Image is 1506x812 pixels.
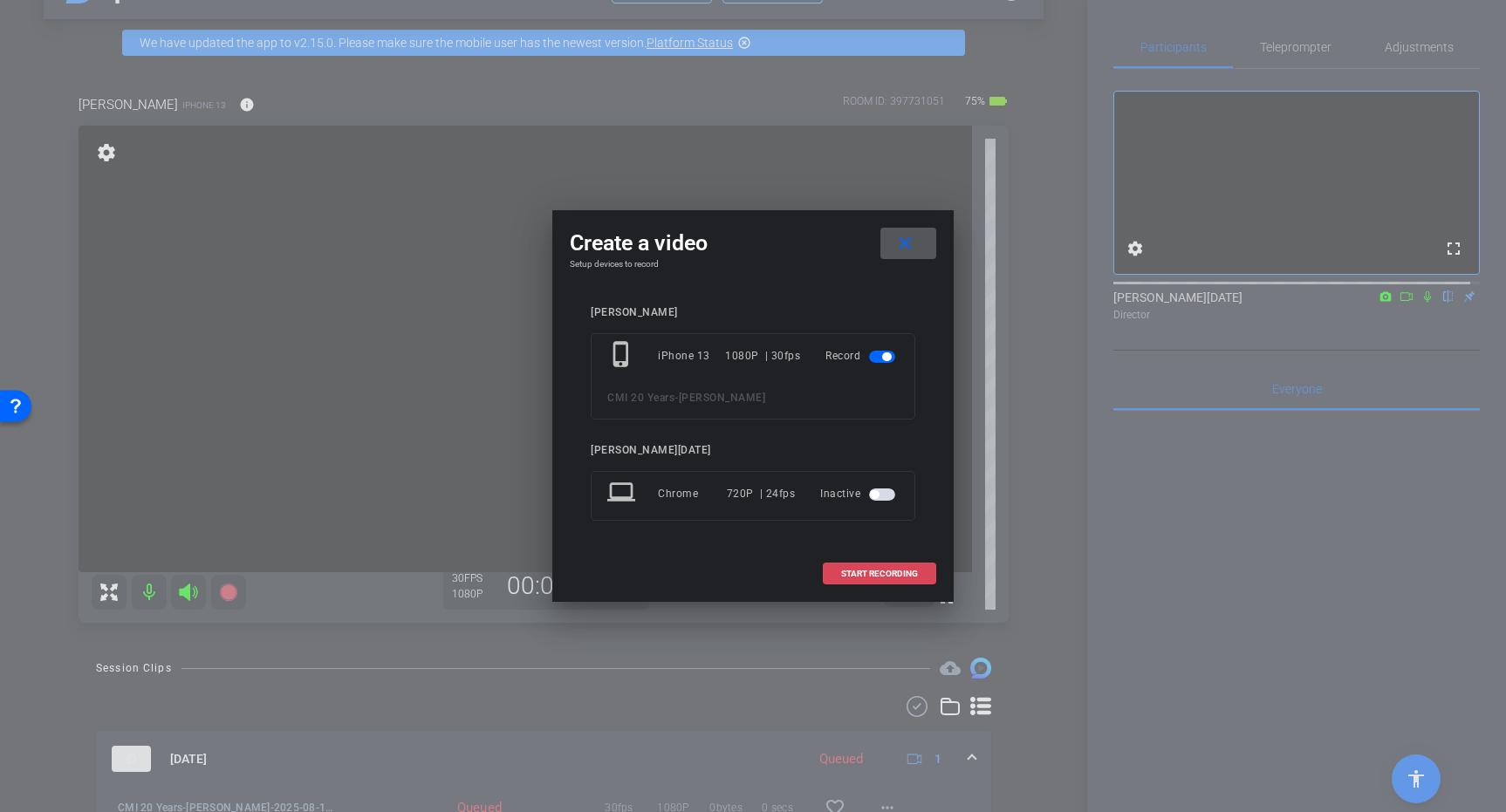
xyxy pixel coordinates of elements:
[607,340,639,372] mat-icon: phone_iphone
[570,228,936,259] div: Create a video
[679,392,766,404] span: [PERSON_NAME]
[674,392,679,404] span: -
[825,340,899,372] div: Record
[725,340,800,372] div: 1080P | 30fps
[727,478,796,509] div: 720P | 24fps
[841,570,918,578] span: START RECORDING
[570,259,936,270] h4: Setup devices to record
[607,478,639,509] mat-icon: laptop
[894,233,916,255] mat-icon: close
[591,444,915,457] div: [PERSON_NAME][DATE]
[607,392,674,404] span: CMI 20 Years
[823,563,936,584] button: START RECORDING
[658,478,727,509] div: Chrome
[591,306,915,319] div: [PERSON_NAME]
[658,340,725,372] div: iPhone 13
[820,478,899,509] div: Inactive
